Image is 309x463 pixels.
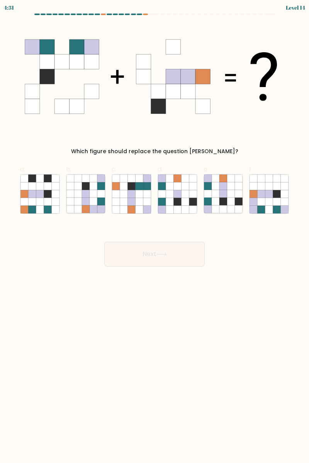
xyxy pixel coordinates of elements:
span: f. [249,165,253,174]
span: a. [20,165,25,174]
div: Level 14 [286,3,305,12]
span: b. [66,165,71,174]
span: e. [204,165,209,174]
span: c. [112,165,117,174]
div: 4:31 [4,3,14,12]
div: Which figure should replace the question [PERSON_NAME]? [25,147,284,155]
span: d. [158,165,163,174]
button: Next [104,242,205,267]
